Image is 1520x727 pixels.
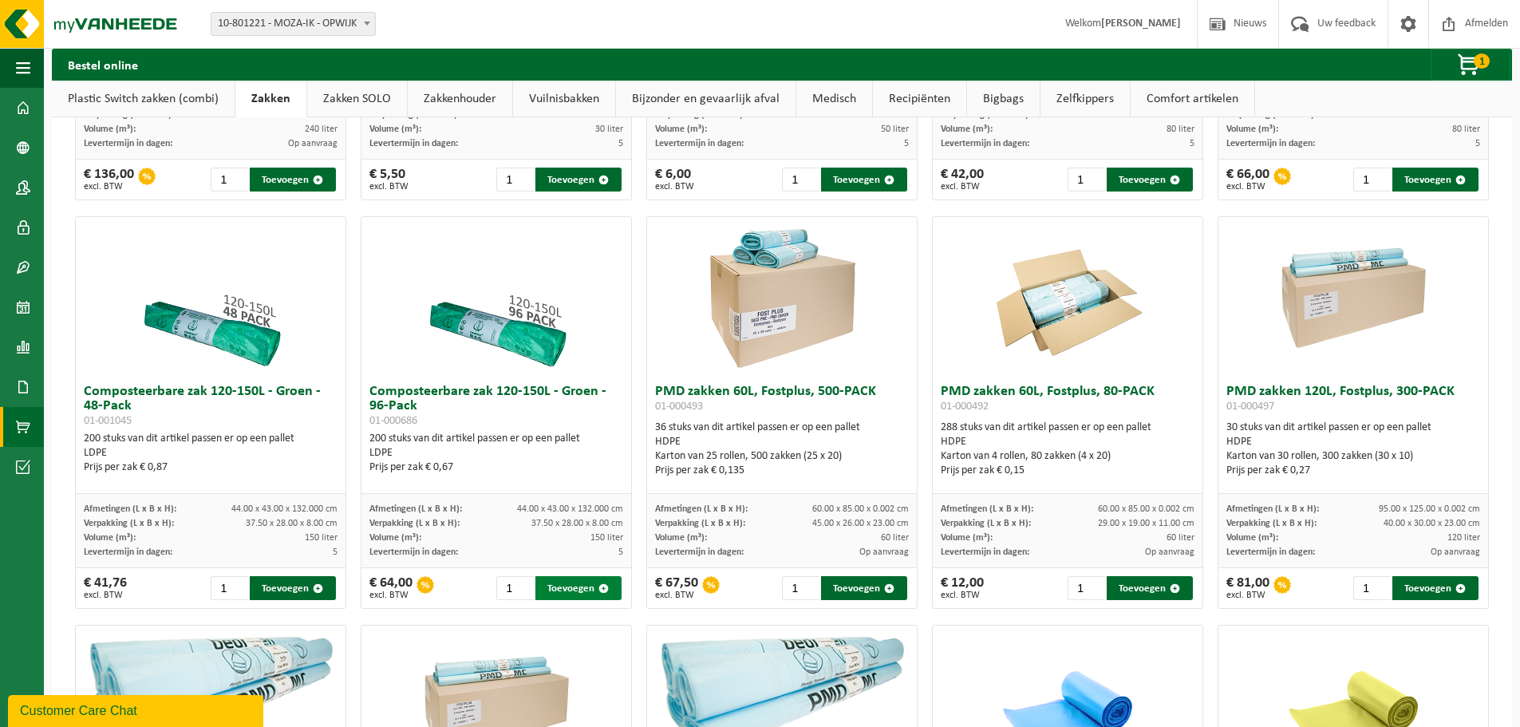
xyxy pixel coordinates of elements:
[655,504,748,514] span: Afmetingen (L x B x H):
[84,415,132,427] span: 01-001045
[1226,168,1269,192] div: € 66,00
[84,591,127,600] span: excl. BTW
[211,168,248,192] input: 1
[1040,81,1130,117] a: Zelfkippers
[941,547,1029,557] span: Levertermijn in dagen:
[941,385,1194,417] h3: PMD zakken 60L, Fostplus, 80-PACK
[496,576,534,600] input: 1
[369,432,623,475] div: 200 stuks van dit artikel passen er op een pallet
[288,139,338,148] span: Op aanvraag
[1190,139,1194,148] span: 5
[1145,547,1194,557] span: Op aanvraag
[333,547,338,557] span: 5
[655,139,744,148] span: Levertermijn in dagen:
[1098,519,1194,528] span: 29.00 x 19.00 x 11.00 cm
[941,464,1194,478] div: Prijs per zak € 0,15
[369,591,413,600] span: excl. BTW
[1167,124,1194,134] span: 80 liter
[967,81,1040,117] a: Bigbags
[941,533,993,543] span: Volume (m³):
[812,519,909,528] span: 45.00 x 26.00 x 23.00 cm
[1226,464,1480,478] div: Prijs per zak € 0,27
[1131,81,1254,117] a: Comfort artikelen
[881,533,909,543] span: 60 liter
[941,401,989,413] span: 01-000492
[1452,124,1480,134] span: 80 liter
[1226,591,1269,600] span: excl. BTW
[1101,18,1181,30] strong: [PERSON_NAME]
[250,168,336,192] button: Toevoegen
[1431,49,1510,81] button: 1
[369,519,460,528] span: Verpakking (L x B x H):
[52,49,154,80] h2: Bestel online
[941,591,984,600] span: excl. BTW
[84,124,136,134] span: Volume (m³):
[369,446,623,460] div: LDPE
[84,446,338,460] div: LDPE
[941,576,984,600] div: € 12,00
[235,81,306,117] a: Zakken
[369,533,421,543] span: Volume (m³):
[52,81,235,117] a: Plastic Switch zakken (combi)
[1226,547,1315,557] span: Levertermijn in dagen:
[1167,533,1194,543] span: 60 liter
[1226,139,1315,148] span: Levertermijn in dagen:
[307,81,407,117] a: Zakken SOLO
[881,124,909,134] span: 50 liter
[655,547,744,557] span: Levertermijn in dagen:
[941,435,1194,449] div: HDPE
[531,519,623,528] span: 37.50 x 28.00 x 8.00 cm
[84,432,338,475] div: 200 stuks van dit artikel passen er op een pallet
[941,124,993,134] span: Volume (m³):
[941,519,1031,528] span: Verpakking (L x B x H):
[535,168,622,192] button: Toevoegen
[859,547,909,557] span: Op aanvraag
[1273,217,1433,377] img: 01-000497
[1392,576,1479,600] button: Toevoegen
[873,81,966,117] a: Recipiënten
[1107,576,1193,600] button: Toevoegen
[618,139,623,148] span: 5
[84,139,172,148] span: Levertermijn in dagen:
[655,385,909,417] h3: PMD zakken 60L, Fostplus, 500-PACK
[782,168,819,192] input: 1
[655,576,698,600] div: € 67,50
[369,124,421,134] span: Volume (m³):
[782,576,819,600] input: 1
[655,435,909,449] div: HDPE
[513,81,615,117] a: Vuilnisbakken
[941,421,1194,478] div: 288 stuks van dit artikel passen er op een pallet
[702,217,862,377] img: 01-000493
[305,533,338,543] span: 150 liter
[1226,576,1269,600] div: € 81,00
[655,533,707,543] span: Volume (m³):
[1431,547,1480,557] span: Op aanvraag
[369,504,462,514] span: Afmetingen (L x B x H):
[369,415,417,427] span: 01-000686
[1226,401,1274,413] span: 01-000497
[246,519,338,528] span: 37.50 x 28.00 x 8.00 cm
[655,421,909,478] div: 36 stuks van dit artikel passen er op een pallet
[1379,504,1480,514] span: 95.00 x 125.00 x 0.002 cm
[1226,519,1317,528] span: Verpakking (L x B x H):
[305,124,338,134] span: 240 liter
[84,385,338,428] h3: Composteerbare zak 120-150L - Groen - 48-Pack
[84,460,338,475] div: Prijs per zak € 0,87
[369,385,623,428] h3: Composteerbare zak 120-150L - Groen - 96-Pack
[84,576,127,600] div: € 41,76
[417,217,576,377] img: 01-000686
[618,547,623,557] span: 5
[369,460,623,475] div: Prijs per zak € 0,67
[1068,168,1105,192] input: 1
[821,576,907,600] button: Toevoegen
[941,504,1033,514] span: Afmetingen (L x B x H):
[408,81,512,117] a: Zakkenhouder
[131,217,290,377] img: 01-001045
[655,449,909,464] div: Karton van 25 rollen, 500 zakken (25 x 20)
[1226,385,1480,417] h3: PMD zakken 120L, Fostplus, 300-PACK
[231,504,338,514] span: 44.00 x 43.00 x 132.000 cm
[1353,576,1391,600] input: 1
[1447,533,1480,543] span: 120 liter
[1226,533,1278,543] span: Volume (m³):
[369,576,413,600] div: € 64,00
